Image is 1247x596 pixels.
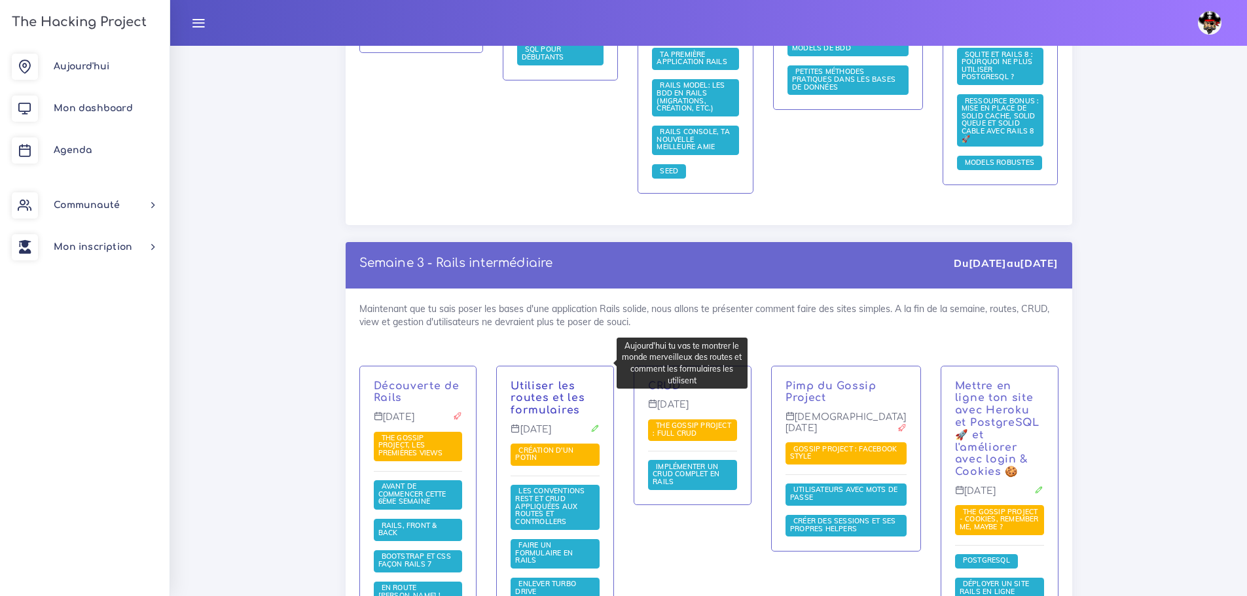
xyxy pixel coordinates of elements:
p: [DATE] [955,485,1044,506]
a: Gossip Project : Facebook style [790,445,897,462]
a: Rails, front & back [378,521,437,538]
a: Découverte de Rails [374,380,460,404]
a: Utiliser les routes et les formulaires [511,380,585,417]
span: PostgreSQL [960,555,1013,565]
a: Bootstrap et css façon Rails 7 [378,552,451,569]
div: Du au [954,256,1058,271]
img: avatar [1198,11,1221,35]
span: Petites méthodes pratiques dans les bases de données [792,67,895,91]
p: [DATE] [374,412,463,432]
a: Semaine 3 - Rails intermédiaire [359,256,553,270]
span: Avant de commencer cette 6ème semaine [378,482,446,506]
a: Ta première application Rails [657,50,731,67]
span: Implémenter un CRUD complet en Rails [653,462,719,486]
span: Mon dashboard [54,103,133,113]
span: Models robustes [962,158,1038,167]
a: SQLite et Rails 8 : Pourquoi ne plus utiliser PostgreSQL ? [962,50,1033,82]
div: Aujourd'hui tu vas te montrer le monde merveilleux des routes et comment les formulaires les util... [617,338,748,389]
a: Models robustes [962,158,1038,167]
a: Implémenter un CRUD complet en Rails [653,463,719,487]
a: CRUD [648,380,681,392]
a: SQL pour débutants [522,45,568,62]
a: Seed [657,166,681,175]
h3: The Hacking Project [8,15,147,29]
strong: [DATE] [1020,256,1058,270]
span: The Gossip Project : Full CRUD [653,421,731,438]
a: Créer des sessions et ses propres helpers [790,517,895,534]
span: Les conventions REST et CRUD appliquées aux Routes et Controllers [515,486,585,525]
p: Mettre en ligne ton site avec Heroku et PostgreSQL 🚀 et l'améliorer avec login & Cookies 🍪 [955,380,1044,479]
a: Petites méthodes pratiques dans les bases de données [792,67,895,92]
span: Utilisateurs avec mots de passe [790,485,897,502]
a: The Gossip Project, les premières views [378,434,446,458]
span: Communauté [54,200,120,210]
strong: [DATE] [969,256,1007,270]
span: The Gossip Project - Cookies, remember me, maybe ? [960,507,1039,531]
span: Gossip Project : Facebook style [790,444,897,461]
a: Pimp du Gossip Project [786,380,877,404]
span: Déployer un site rails en ligne [960,579,1029,596]
p: [DEMOGRAPHIC_DATA][DATE] [786,412,907,444]
span: Mon inscription [54,242,132,252]
a: Les conventions REST et CRUD appliquées aux Routes et Controllers [515,487,585,526]
span: Enlever Turbo Drive [515,579,576,596]
span: Agenda [54,145,92,155]
a: Création d'un potin [515,446,573,463]
a: Avant de commencer cette 6ème semaine [378,482,446,506]
a: Rails Console, ta nouvelle meilleure amie [657,128,730,152]
p: [DATE] [511,424,600,445]
a: Ressource Bonus : Mise en place de Solid Cache, Solid Queue et Solid Cable avec Rails 8 🚀 [962,96,1039,143]
span: Rails Console, ta nouvelle meilleure amie [657,127,730,151]
span: Aujourd'hui [54,61,109,71]
span: Faire un formulaire en Rails [515,540,573,565]
span: Créer des sessions et ses propres helpers [790,516,895,533]
a: Faire un formulaire en Rails [515,541,573,565]
a: Utilisateurs avec mots de passe [790,485,897,502]
span: The Gossip Project, les premières views [378,433,446,457]
a: Rails Model: les BDD en Rails (migrations, création, etc.) [657,81,725,113]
